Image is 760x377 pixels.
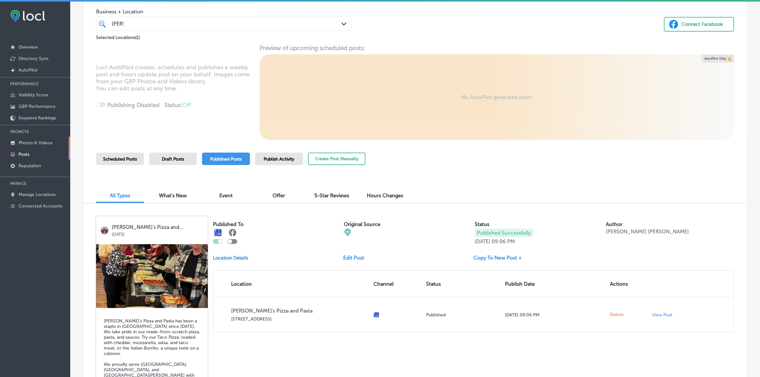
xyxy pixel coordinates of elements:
[19,192,56,197] p: Manage Locations
[424,271,502,297] th: Status
[231,308,368,314] p: [PERSON_NAME]'s Pizza and Pasta
[19,115,56,121] p: Keyword Rankings
[96,9,351,15] span: Business + Location
[210,156,242,162] span: Published Posts
[231,316,368,322] p: [STREET_ADDRESS]
[426,312,500,318] p: Published
[219,192,233,199] span: Event
[652,312,672,318] p: View Post
[343,255,369,261] a: Edit Post
[110,192,130,199] span: All Types
[96,32,140,40] p: Selected Locations ( 1 )
[10,10,45,22] img: fda3e92497d09a02dc62c9cd864e3231.png
[19,44,38,50] p: Overview
[103,156,137,162] span: Scheduled Posts
[213,271,371,297] th: Location
[474,255,527,261] a: Copy To New Post +
[610,312,624,318] span: Delete
[681,19,723,29] div: Connect Facebook
[664,17,734,32] button: Connect Facebook
[315,192,350,199] span: 5-Star Reviews
[19,104,56,109] p: GBP Performance
[475,238,491,245] p: [DATE]
[371,271,424,297] th: Channel
[606,229,689,235] p: [PERSON_NAME] [PERSON_NAME]
[19,152,29,157] p: Posts
[112,230,203,237] p: [DATE]
[96,244,208,308] img: c79c25e2-7ba7-4b3f-b54b-45daa7c01467470227425_1498208734459808_7270304150786141661_n1.jpg
[112,224,203,230] p: [PERSON_NAME]'s Pizza and...
[19,203,62,209] p: Connected Accounts
[19,92,48,98] p: Visibility Score
[273,192,285,199] span: Offer
[19,56,49,61] p: Directory Sync
[502,271,607,297] th: Publish Date
[101,226,109,234] img: logo
[162,156,184,162] span: Draft Posts
[475,229,533,237] p: Published Successfully
[367,192,403,199] span: Hours Changes
[264,156,294,162] span: Publish Activity
[344,229,351,236] img: cba84b02adce74ede1fb4a8549a95eca.png
[608,271,650,297] th: Actions
[606,221,622,227] label: Author
[344,221,380,227] label: Original Source
[213,255,248,261] p: Location Details
[505,312,605,318] p: [DATE] 09:06 PM
[213,221,244,227] label: Published To
[19,67,38,73] p: AutoPilot
[159,192,187,199] span: What's New
[19,140,52,146] p: Photos & Videos
[492,238,515,245] p: 09:06 PM
[652,312,689,318] a: View Post
[19,163,41,169] p: Reputation
[308,153,365,165] button: Create Post Manually
[475,221,490,227] label: Status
